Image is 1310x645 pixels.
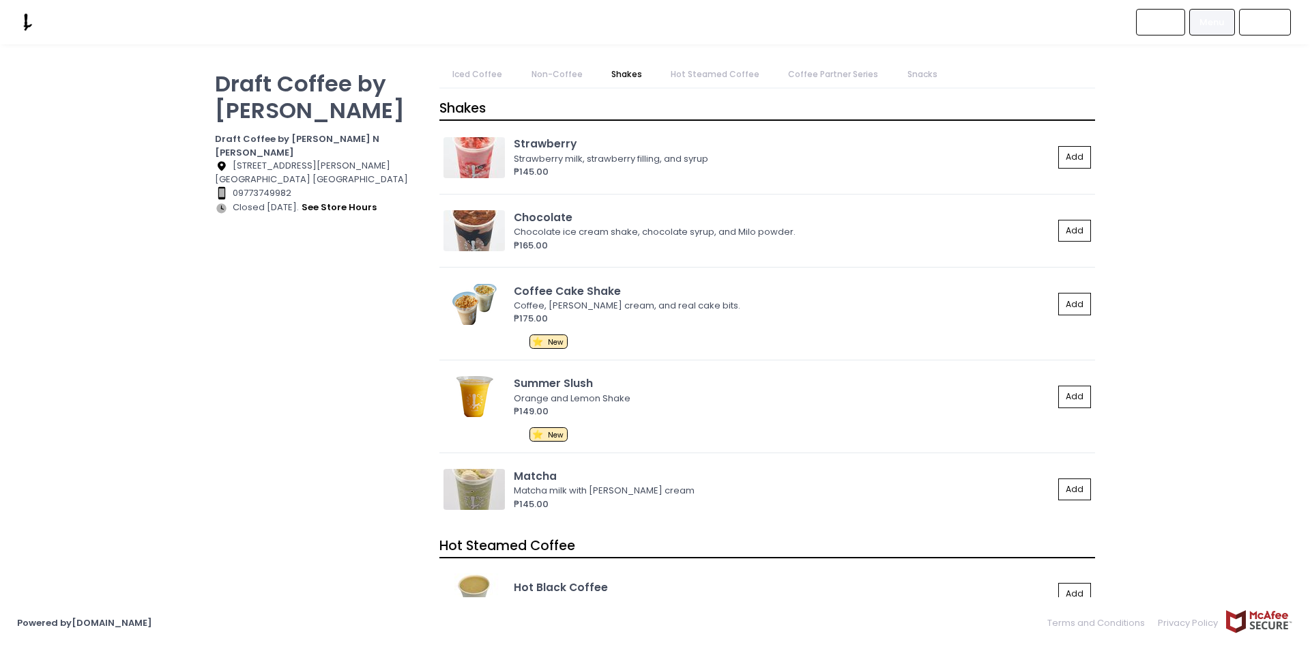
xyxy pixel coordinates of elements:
[1225,610,1293,633] img: mcafee-secure
[514,239,1053,253] div: ₱165.00
[514,375,1053,391] div: Summer Slush
[514,165,1053,179] div: ₱145.00
[894,61,950,87] a: Snacks
[443,469,505,510] img: Matcha
[443,210,505,251] img: Chocolate
[439,61,516,87] a: Iced Coffee
[215,186,422,200] div: 09773749982
[1058,386,1091,408] button: Add
[215,200,422,215] div: Closed [DATE].
[514,484,1049,498] div: Matcha milk with [PERSON_NAME] cream
[1058,220,1091,242] button: Add
[514,136,1053,152] div: Strawberry
[1152,610,1225,636] a: Privacy Policy
[514,312,1053,326] div: ₱175.00
[532,335,543,348] span: ⭐
[1136,9,1185,35] a: About
[514,283,1053,299] div: Coffee Cake Shake
[1058,478,1091,501] button: Add
[658,61,773,87] a: Hot Steamed Coffee
[514,579,1053,595] div: Hot Black Coffee
[514,392,1049,405] div: Orange and Lemon Shake
[443,573,505,614] img: Hot Black Coffee
[1189,9,1235,35] a: Menu
[215,159,422,186] div: [STREET_ADDRESS][PERSON_NAME] [GEOGRAPHIC_DATA] [GEOGRAPHIC_DATA]
[548,337,564,347] span: New
[443,376,505,417] img: Summer Slush
[1146,16,1174,29] span: About
[514,210,1053,225] div: Chocolate
[17,10,39,34] img: logo
[1058,293,1091,315] button: Add
[443,137,505,178] img: Strawberry
[548,430,564,440] span: New
[775,61,892,87] a: Coffee Partner Series
[215,132,379,159] b: Draft Coffee by [PERSON_NAME] N [PERSON_NAME]
[1047,610,1152,636] a: Terms and Conditions
[514,468,1053,484] div: Matcha
[1058,583,1091,605] button: Add
[439,99,486,117] span: Shakes
[17,616,152,629] a: Powered by[DOMAIN_NAME]
[443,284,505,325] img: Coffee Cake Shake
[301,200,377,215] button: see store hours
[514,152,1049,166] div: Strawberry milk, strawberry filling, and syrup
[1058,146,1091,169] button: Add
[439,536,575,555] span: Hot Steamed Coffee
[532,428,543,441] span: ⭐
[514,225,1049,239] div: Chocolate ice cream shake, chocolate syrup, and Milo powder.
[514,299,1049,313] div: Coffee, [PERSON_NAME] cream, and real cake bits.
[1199,16,1224,29] span: Menu
[514,595,1053,609] div: ₱135.00
[514,405,1053,418] div: ₱149.00
[215,70,422,124] p: Draft Coffee by [PERSON_NAME]
[514,498,1053,511] div: ₱145.00
[598,61,655,87] a: Shakes
[518,61,596,87] a: Non-Coffee
[1249,16,1280,29] span: Basket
